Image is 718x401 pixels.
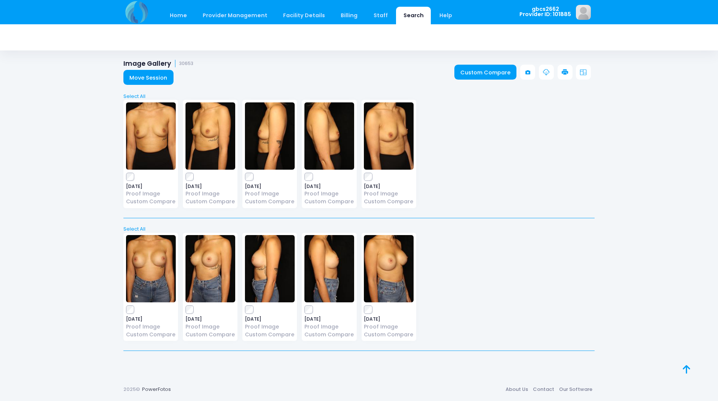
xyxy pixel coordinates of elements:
[126,317,176,321] span: [DATE]
[304,323,354,331] a: Proof Image
[519,6,571,17] span: gbcs2662 Provider ID: 101885
[121,225,597,233] a: Select All
[454,65,517,80] a: Custom Compare
[126,190,176,198] a: Proof Image
[185,190,235,198] a: Proof Image
[126,184,176,189] span: [DATE]
[245,323,295,331] a: Proof Image
[364,323,414,331] a: Proof Image
[304,317,354,321] span: [DATE]
[304,331,354,339] a: Custom Compare
[245,317,295,321] span: [DATE]
[503,383,530,396] a: About Us
[366,7,395,24] a: Staff
[334,7,365,24] a: Billing
[126,323,176,331] a: Proof Image
[123,70,174,85] a: Move Session
[304,184,354,189] span: [DATE]
[304,102,354,170] img: image
[126,235,176,302] img: image
[142,386,171,393] a: PowerFotos
[364,331,414,339] a: Custom Compare
[576,5,591,20] img: image
[185,198,235,206] a: Custom Compare
[126,331,176,339] a: Custom Compare
[126,102,176,170] img: image
[396,7,431,24] a: Search
[245,102,295,170] img: image
[123,60,193,68] h1: Image Gallery
[364,235,414,302] img: image
[364,317,414,321] span: [DATE]
[185,102,235,170] img: image
[304,190,354,198] a: Proof Image
[162,7,194,24] a: Home
[556,383,595,396] a: Our Software
[245,235,295,302] img: image
[126,198,176,206] a: Custom Compare
[245,184,295,189] span: [DATE]
[185,317,235,321] span: [DATE]
[276,7,332,24] a: Facility Details
[432,7,460,24] a: Help
[304,198,354,206] a: Custom Compare
[364,184,414,189] span: [DATE]
[245,331,295,339] a: Custom Compare
[364,190,414,198] a: Proof Image
[121,93,597,100] a: Select All
[304,235,354,302] img: image
[179,61,193,67] small: 30653
[185,235,235,302] img: image
[245,198,295,206] a: Custom Compare
[185,331,235,339] a: Custom Compare
[364,198,414,206] a: Custom Compare
[245,190,295,198] a: Proof Image
[123,386,140,393] span: 2025©
[364,102,414,170] img: image
[530,383,556,396] a: Contact
[195,7,274,24] a: Provider Management
[185,323,235,331] a: Proof Image
[185,184,235,189] span: [DATE]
